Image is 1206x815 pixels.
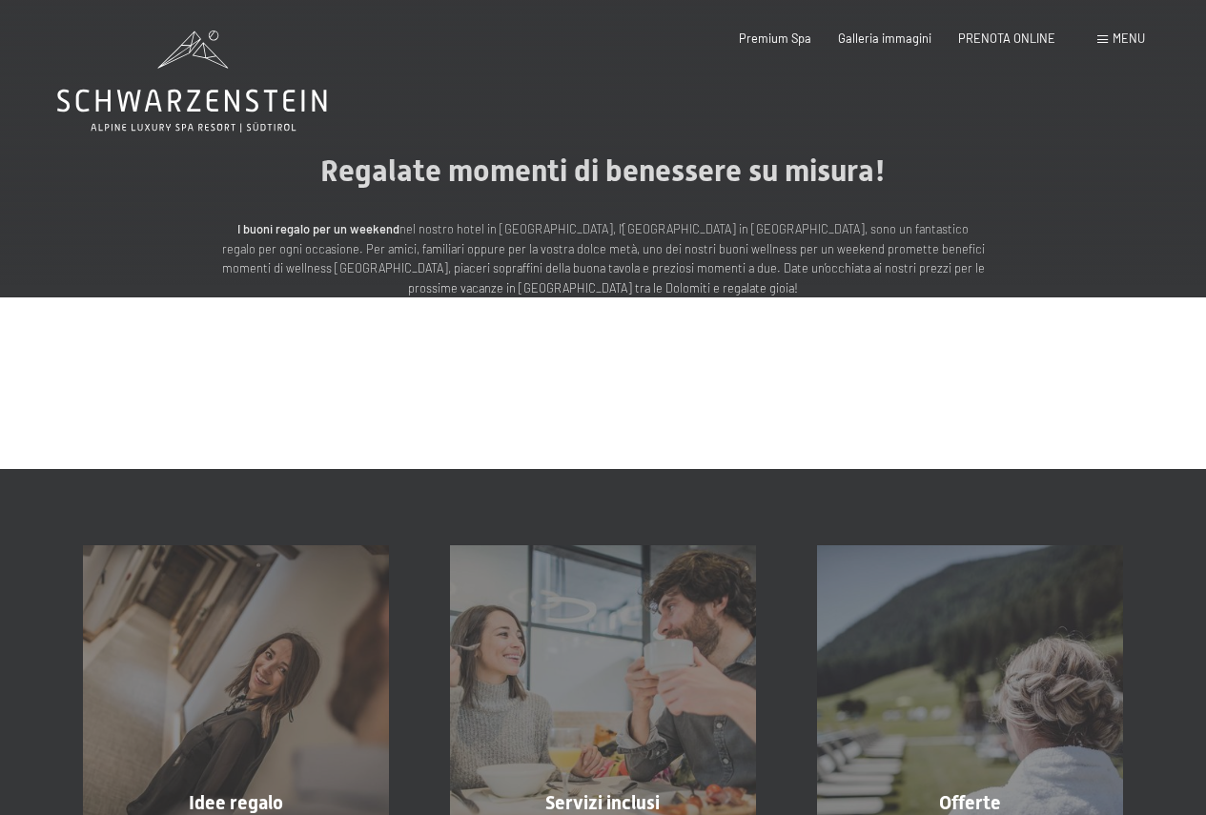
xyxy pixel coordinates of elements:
[237,221,399,236] strong: I buoni regalo per un weekend
[189,791,283,814] span: Idee regalo
[545,791,660,814] span: Servizi inclusi
[1113,31,1145,46] span: Menu
[222,219,985,297] p: nel nostro hotel in [GEOGRAPHIC_DATA], l’[GEOGRAPHIC_DATA] in [GEOGRAPHIC_DATA], sono un fantasti...
[739,31,811,46] a: Premium Spa
[958,31,1055,46] a: PRENOTA ONLINE
[838,31,931,46] a: Galleria immagini
[939,791,1001,814] span: Offerte
[320,153,886,189] span: Regalate momenti di benessere su misura!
